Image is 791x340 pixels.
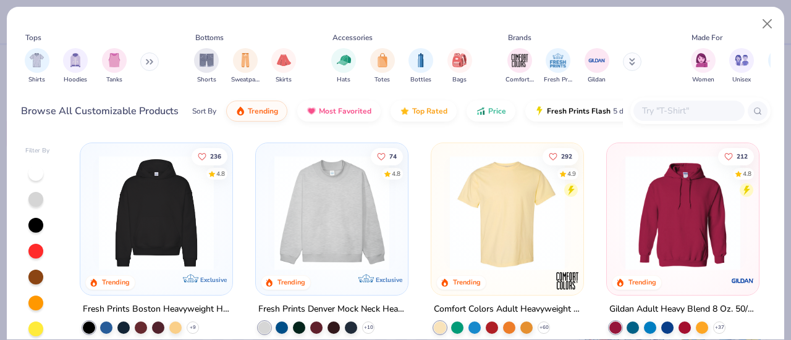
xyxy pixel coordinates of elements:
[277,53,291,67] img: Skirts Image
[25,146,50,155] div: Filter By
[543,147,578,165] button: Like
[319,106,371,116] span: Most Favorited
[756,12,779,36] button: Close
[510,51,529,70] img: Comfort Colors Image
[619,155,747,270] img: 01756b78-01f6-4cc6-8d8a-3c30c1a0c8ac
[200,53,214,67] img: Shorts Image
[108,53,121,67] img: Tanks Image
[743,169,751,178] div: 4.8
[231,75,260,85] span: Sweatpants
[83,302,230,317] div: Fresh Prints Boston Heavyweight Hoodie
[488,106,506,116] span: Price
[217,169,226,178] div: 4.8
[508,32,531,43] div: Brands
[544,75,572,85] span: Fresh Prints
[194,48,219,85] div: filter for Shorts
[718,147,754,165] button: Like
[25,48,49,85] button: filter button
[737,153,748,159] span: 212
[231,48,260,85] button: filter button
[211,153,222,159] span: 236
[505,48,534,85] button: filter button
[102,48,127,85] div: filter for Tanks
[106,75,122,85] span: Tanks
[434,302,581,317] div: Comfort Colors Adult Heavyweight T-Shirt
[505,48,534,85] div: filter for Comfort Colors
[535,106,544,116] img: flash.gif
[544,48,572,85] button: filter button
[21,104,179,118] div: Browse All Customizable Products
[258,302,405,317] div: Fresh Prints Denver Mock Neck Heavyweight Sweatshirt
[567,169,576,178] div: 4.9
[539,324,548,331] span: + 60
[192,106,216,117] div: Sort By
[69,53,82,67] img: Hoodies Image
[370,48,395,85] div: filter for Totes
[268,155,395,270] img: f5d85501-0dbb-4ee4-b115-c08fa3845d83
[549,51,567,70] img: Fresh Prints Image
[25,32,41,43] div: Tops
[248,106,278,116] span: Trending
[447,48,472,85] button: filter button
[408,48,433,85] button: filter button
[735,53,749,67] img: Unisex Image
[641,104,736,118] input: Try "T-Shirt"
[332,32,373,43] div: Accessories
[467,101,515,122] button: Price
[194,48,219,85] button: filter button
[555,268,580,293] img: Comfort Colors logo
[691,48,716,85] button: filter button
[729,48,754,85] button: filter button
[389,153,397,159] span: 74
[696,53,710,67] img: Women Image
[102,48,127,85] button: filter button
[276,75,292,85] span: Skirts
[370,48,395,85] button: filter button
[452,75,467,85] span: Bags
[195,32,224,43] div: Bottoms
[226,101,287,122] button: Trending
[392,169,400,178] div: 4.8
[561,153,572,159] span: 292
[692,75,714,85] span: Women
[337,53,351,67] img: Hats Image
[544,48,572,85] div: filter for Fresh Prints
[364,324,373,331] span: + 10
[692,32,722,43] div: Made For
[588,51,606,70] img: Gildan Image
[331,48,356,85] button: filter button
[391,101,457,122] button: Top Rated
[337,75,350,85] span: Hats
[410,75,431,85] span: Bottles
[732,75,751,85] span: Unisex
[729,48,754,85] div: filter for Unisex
[190,324,196,331] span: + 9
[25,48,49,85] div: filter for Shirts
[452,53,466,67] img: Bags Image
[609,302,756,317] div: Gildan Adult Heavy Blend 8 Oz. 50/50 Hooded Sweatshirt
[570,155,698,270] img: e55d29c3-c55d-459c-bfd9-9b1c499ab3c6
[231,48,260,85] div: filter for Sweatpants
[400,106,410,116] img: TopRated.gif
[200,276,227,284] span: Exclusive
[444,155,571,270] img: 029b8af0-80e6-406f-9fdc-fdf898547912
[585,48,609,85] div: filter for Gildan
[28,75,45,85] span: Shirts
[691,48,716,85] div: filter for Women
[730,268,755,293] img: Gildan logo
[271,48,296,85] div: filter for Skirts
[525,101,668,122] button: Fresh Prints Flash5 day delivery
[93,155,220,270] img: 91acfc32-fd48-4d6b-bdad-a4c1a30ac3fc
[235,106,245,116] img: trending.gif
[30,53,44,67] img: Shirts Image
[547,106,611,116] span: Fresh Prints Flash
[64,75,87,85] span: Hoodies
[414,53,428,67] img: Bottles Image
[331,48,356,85] div: filter for Hats
[197,75,216,85] span: Shorts
[297,101,381,122] button: Most Favorited
[374,75,390,85] span: Totes
[447,48,472,85] div: filter for Bags
[371,147,403,165] button: Like
[412,106,447,116] span: Top Rated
